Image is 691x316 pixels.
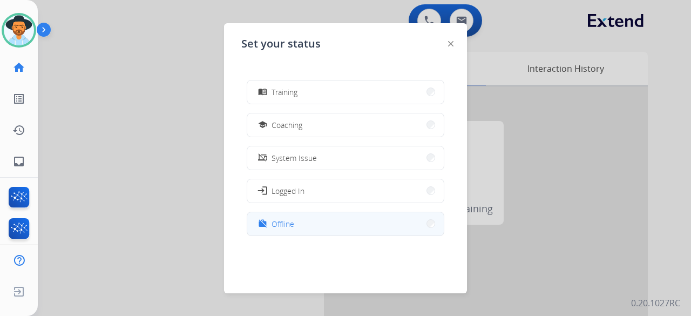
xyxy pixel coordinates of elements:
mat-icon: menu_book [258,88,267,97]
mat-icon: list_alt [12,92,25,105]
span: Coaching [272,119,302,131]
button: Training [247,80,444,104]
mat-icon: phonelink_off [258,153,267,163]
span: Logged In [272,185,304,197]
span: Training [272,86,297,98]
button: System Issue [247,146,444,170]
button: Coaching [247,113,444,137]
button: Offline [247,212,444,236]
mat-icon: school [258,120,267,130]
mat-icon: work_off [258,219,267,228]
span: Offline [272,218,294,230]
p: 0.20.1027RC [631,297,680,310]
button: Logged In [247,179,444,203]
mat-icon: login [257,185,268,196]
span: System Issue [272,152,317,164]
mat-icon: home [12,61,25,74]
span: Set your status [241,36,321,51]
img: avatar [4,15,34,45]
mat-icon: inbox [12,155,25,168]
img: close-button [448,41,453,46]
mat-icon: history [12,124,25,137]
